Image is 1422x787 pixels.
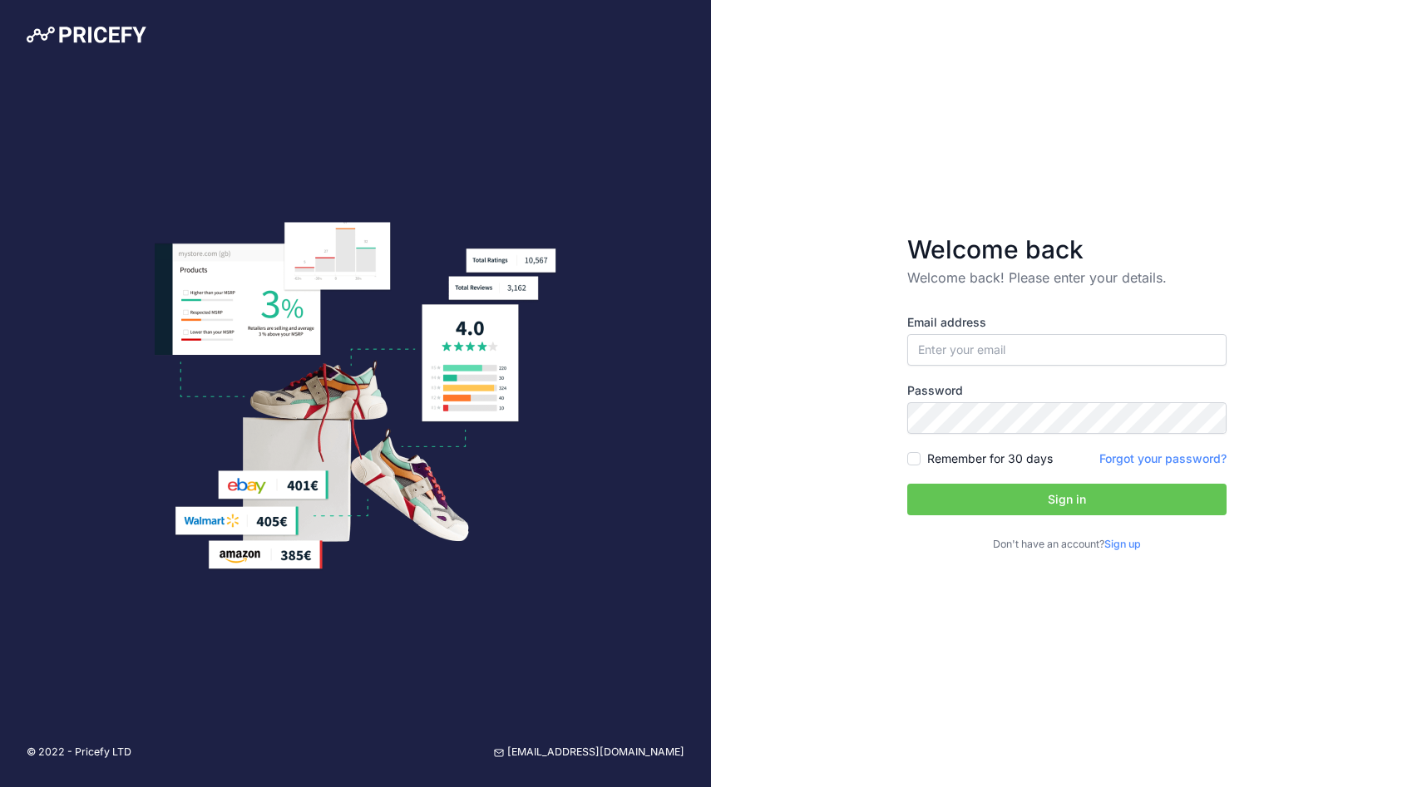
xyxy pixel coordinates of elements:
[907,234,1227,264] h3: Welcome back
[907,268,1227,288] p: Welcome back! Please enter your details.
[907,314,1227,331] label: Email address
[1099,451,1227,465] a: Forgot your password?
[27,745,131,760] p: © 2022 - Pricefy LTD
[1104,538,1141,550] a: Sign up
[907,334,1227,366] input: Enter your email
[907,382,1227,399] label: Password
[907,537,1227,553] p: Don't have an account?
[494,745,684,760] a: [EMAIL_ADDRESS][DOMAIN_NAME]
[27,27,146,43] img: Pricefy
[907,484,1227,515] button: Sign in
[927,450,1053,467] label: Remember for 30 days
